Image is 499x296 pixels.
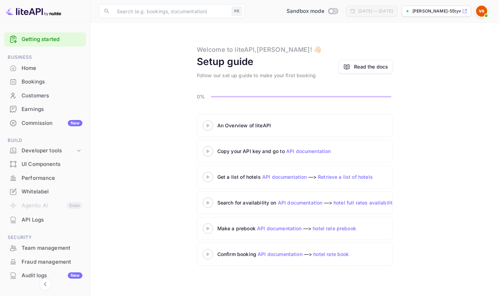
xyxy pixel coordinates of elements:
[262,174,307,180] a: API documentation
[476,6,487,17] img: Visal Sok
[412,8,461,14] p: [PERSON_NAME]-55tyw.nuitee...
[217,122,391,129] div: An Overview of liteAPI
[258,251,303,257] a: API documentation
[4,171,86,184] a: Performance
[39,278,51,290] button: Collapse navigation
[22,147,75,155] div: Developer tools
[22,258,82,266] div: Fraud management
[22,92,82,100] div: Customers
[197,54,254,69] div: Setup guide
[197,93,209,100] p: 0%
[197,72,316,79] div: Follow our set up guide to make your first booking
[4,103,86,115] a: Earnings
[284,7,340,15] div: Switch to Production mode
[4,185,86,198] a: Whitelabel
[4,117,86,129] a: CommissionNew
[333,200,395,206] a: hotel full rates availability
[217,225,391,232] div: Make a prebook —>
[4,32,86,47] div: Getting started
[313,251,349,257] a: hotel rate book
[22,244,82,252] div: Team management
[4,171,86,185] div: Performance
[4,137,86,144] span: Build
[4,255,86,268] a: Fraud management
[197,45,321,54] div: Welcome to liteAPI, [PERSON_NAME] ! 👋🏻
[4,145,86,157] div: Developer tools
[339,60,393,73] a: Read the docs
[4,75,86,88] a: Bookings
[22,119,82,127] div: Commission
[318,174,373,180] a: Retrieve a list of hotels
[217,250,391,258] div: Confirm booking —>
[217,173,391,181] div: Get a list of hotels —>
[217,199,461,206] div: Search for availability on —>
[4,75,86,89] div: Bookings
[22,64,82,72] div: Home
[4,62,86,75] div: Home
[286,148,331,154] a: API documentation
[22,78,82,86] div: Bookings
[22,272,82,280] div: Audit logs
[4,62,86,74] a: Home
[354,63,388,70] a: Read the docs
[4,241,86,254] a: Team management
[4,117,86,130] div: CommissionNew
[4,89,86,103] div: Customers
[4,213,86,227] div: API Logs
[4,255,86,269] div: Fraud management
[358,8,393,14] div: [DATE] — [DATE]
[4,89,86,102] a: Customers
[278,200,323,206] a: API documentation
[22,105,82,113] div: Earnings
[4,54,86,61] span: Business
[22,174,82,182] div: Performance
[22,160,82,168] div: UI Components
[22,35,82,43] a: Getting started
[68,120,82,126] div: New
[232,7,242,16] div: ⌘K
[68,272,82,279] div: New
[217,147,391,155] div: Copy your API key and go to
[4,158,86,171] div: UI Components
[22,216,82,224] div: API Logs
[4,234,86,241] span: Security
[313,225,356,231] a: hotel rate prebook
[4,241,86,255] div: Team management
[6,6,61,17] img: LiteAPI logo
[4,158,86,170] a: UI Components
[4,213,86,226] a: API Logs
[113,4,229,18] input: Search (e.g. bookings, documentation)
[22,188,82,196] div: Whitelabel
[287,7,324,15] span: Sandbox mode
[4,269,86,282] a: Audit logsNew
[4,103,86,116] div: Earnings
[257,225,302,231] a: API documentation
